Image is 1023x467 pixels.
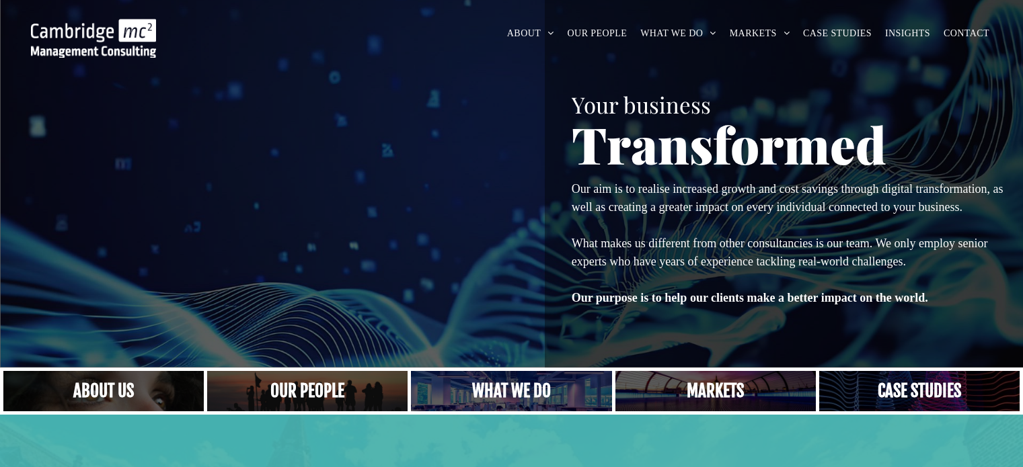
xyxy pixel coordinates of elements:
a: A yoga teacher lifting his whole body off the ground in the peacock pose [411,371,611,411]
span: Your business [572,89,711,119]
a: MARKETS [723,23,796,44]
a: INSIGHTS [878,23,937,44]
img: Go to Homepage [31,19,156,58]
a: OUR PEOPLE [561,23,634,44]
span: Transformed [572,110,886,177]
a: WHAT WE DO [634,23,723,44]
a: ABOUT [500,23,561,44]
a: CONTACT [937,23,996,44]
strong: Our purpose is to help our clients make a better impact on the world. [572,291,928,304]
span: Our aim is to realise increased growth and cost savings through digital transformation, as well a... [572,182,1003,214]
a: CASE STUDIES [796,23,878,44]
a: A crowd in silhouette at sunset, on a rise or lookout point [207,371,408,411]
a: Close up of woman's face, centered on her eyes [3,371,204,411]
span: What makes us different from other consultancies is our team. We only employ senior experts who h... [572,237,988,268]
